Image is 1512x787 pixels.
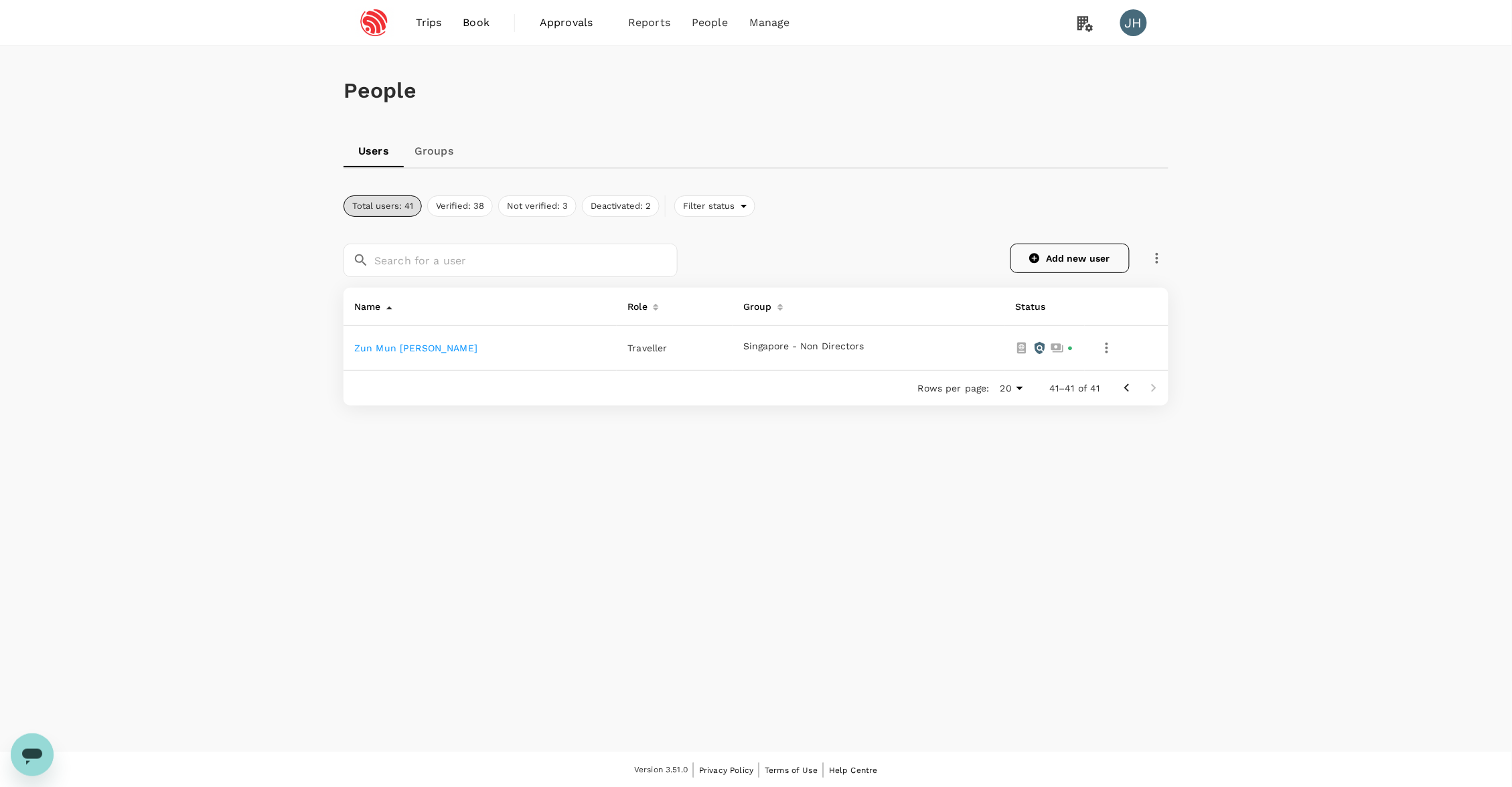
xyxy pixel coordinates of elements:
[622,293,648,315] div: Role
[765,766,818,775] span: Terms of Use
[627,343,667,353] span: Traveller
[765,763,818,778] a: Terms of Use
[463,15,490,31] span: Book
[354,343,477,353] a: Zun Mun [PERSON_NAME]
[1114,375,1140,402] button: Go to previous page
[692,15,728,31] span: People
[675,200,741,213] span: Filter status
[344,195,422,217] button: Total users: 41
[995,379,1028,398] div: 20
[674,195,755,217] div: Filter status
[1004,288,1085,326] th: Status
[582,195,660,217] button: Deactivated: 2
[738,293,772,315] div: Group
[344,8,405,37] img: Espressif Systems Singapore Pte Ltd
[699,763,753,778] a: Privacy Policy
[404,135,464,167] a: Groups
[918,381,990,395] p: Rows per page:
[829,766,878,775] span: Help Centre
[540,15,607,31] span: Approvals
[628,15,670,31] span: Reports
[1049,381,1100,395] p: 41–41 of 41
[349,293,381,315] div: Name
[11,733,54,776] iframe: Button to launch messaging window
[743,341,864,352] button: Singapore - Non Directors
[749,15,790,31] span: Manage
[498,195,577,217] button: Not verified: 3
[374,244,678,277] input: Search for a user
[416,15,442,31] span: Trips
[699,766,753,775] span: Privacy Policy
[634,764,688,777] span: Version 3.51.0
[344,78,1168,103] h1: People
[344,135,404,167] a: Users
[427,195,493,217] button: Verified: 38
[1010,244,1130,273] a: Add new user
[1120,9,1147,36] div: JH
[829,763,878,778] a: Help Centre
